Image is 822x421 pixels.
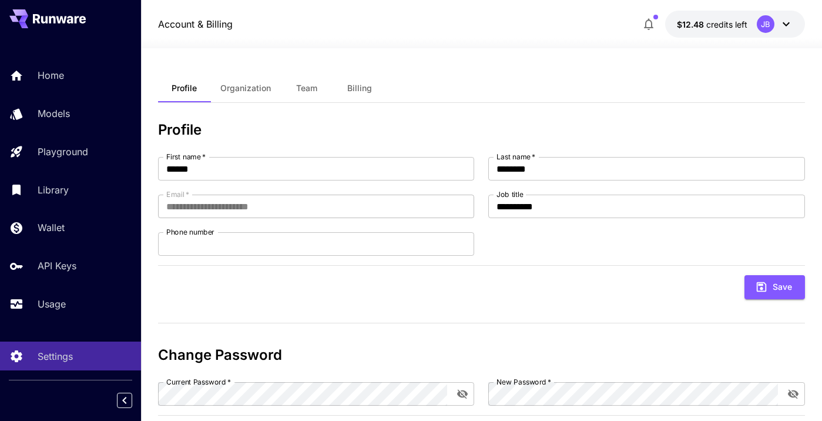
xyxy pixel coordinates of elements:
[38,297,66,311] p: Usage
[166,227,214,237] label: Phone number
[38,220,65,235] p: Wallet
[38,183,69,197] p: Library
[347,83,372,93] span: Billing
[677,18,747,31] div: $12.4753
[172,83,197,93] span: Profile
[38,68,64,82] p: Home
[166,377,231,387] label: Current Password
[158,17,233,31] a: Account & Billing
[296,83,317,93] span: Team
[166,152,206,162] label: First name
[158,17,233,31] nav: breadcrumb
[496,377,551,387] label: New Password
[744,275,805,299] button: Save
[158,347,805,363] h3: Change Password
[38,259,76,273] p: API Keys
[496,152,535,162] label: Last name
[677,19,706,29] span: $12.48
[783,383,804,405] button: toggle password visibility
[126,390,141,411] div: Collapse sidebar
[496,189,524,199] label: Job title
[665,11,805,38] button: $12.4753JB
[158,122,805,138] h3: Profile
[706,19,747,29] span: credits left
[117,393,132,408] button: Collapse sidebar
[38,349,73,363] p: Settings
[757,15,774,33] div: JB
[220,83,271,93] span: Organization
[38,106,70,121] p: Models
[452,383,473,405] button: toggle password visibility
[166,189,189,199] label: Email
[38,145,88,159] p: Playground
